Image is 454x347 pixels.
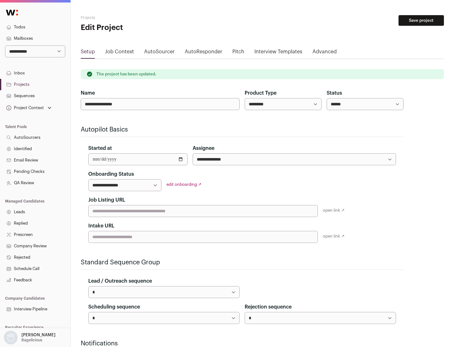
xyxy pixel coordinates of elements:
img: Wellfound [3,6,21,19]
label: Scheduling sequence [88,303,140,311]
h2: Standard Sequence Group [81,258,404,267]
div: Project Context [5,105,44,110]
label: Started at [88,144,112,152]
a: Pitch [232,48,244,58]
a: AutoSourcer [144,48,175,58]
label: Assignee [193,144,214,152]
p: The project has been updated. [96,72,156,77]
label: Lead / Outreach sequence [88,277,152,285]
button: Open dropdown [3,331,57,344]
button: Save project [399,15,444,26]
h1: Edit Project [81,23,202,33]
a: edit onboarding ↗ [166,182,201,186]
label: Product Type [245,89,276,97]
a: Interview Templates [254,48,302,58]
h2: Autopilot Basics [81,125,404,134]
button: Open dropdown [5,103,53,112]
label: Job Listing URL [88,196,125,204]
a: Advanced [312,48,337,58]
label: Rejection sequence [245,303,292,311]
label: Onboarding Status [88,170,134,178]
a: AutoResponder [185,48,222,58]
a: Job Context [105,48,134,58]
p: [PERSON_NAME] [21,332,55,338]
h2: Projects [81,15,202,20]
label: Status [327,89,342,97]
a: Setup [81,48,95,58]
label: Intake URL [88,222,114,230]
img: nopic.png [4,331,18,344]
label: Name [81,89,95,97]
p: Bagelicious [21,338,42,343]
